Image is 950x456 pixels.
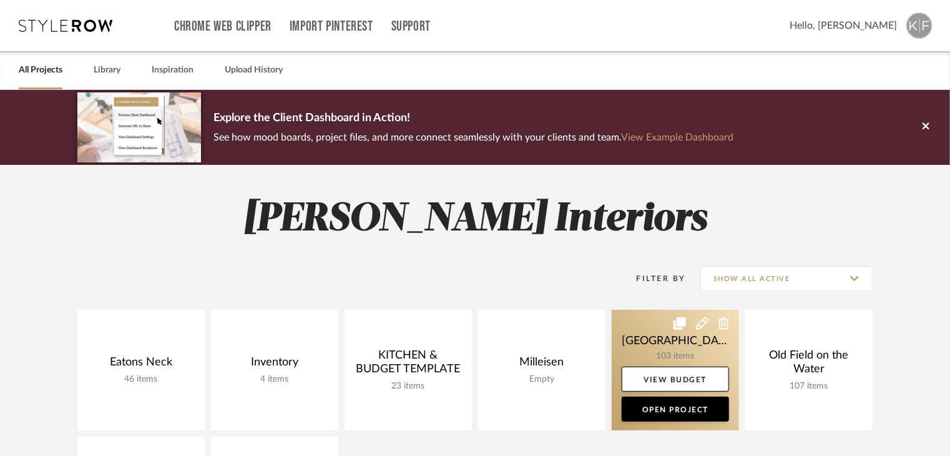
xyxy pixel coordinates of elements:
[488,374,595,385] div: Empty
[213,129,733,146] p: See how mood boards, project files, and more connect seamlessly with your clients and team.
[152,62,193,79] a: Inspiration
[622,397,729,422] a: Open Project
[26,196,924,243] h2: [PERSON_NAME] Interiors
[19,62,62,79] a: All Projects
[621,132,733,142] a: View Example Dashboard
[622,367,729,392] a: View Budget
[755,349,863,381] div: Old Field on the Water
[221,355,328,374] div: Inventory
[488,355,595,374] div: Milleisen
[620,272,686,285] div: Filter By
[174,21,272,32] a: Chrome Web Clipper
[790,18,897,33] span: Hello, [PERSON_NAME]
[355,381,462,392] div: 23 items
[290,21,373,32] a: Import Pinterest
[87,374,195,385] div: 46 items
[355,349,462,381] div: KITCHEN & BUDGET TEMPLATE
[906,12,933,39] img: avatar
[213,109,733,129] p: Explore the Client Dashboard in Action!
[77,92,201,162] img: d5d033c5-7b12-40c2-a960-1ecee1989c38.png
[221,374,328,385] div: 4 items
[391,21,431,32] a: Support
[755,381,863,392] div: 107 items
[225,62,283,79] a: Upload History
[94,62,120,79] a: Library
[87,355,195,374] div: Eatons Neck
